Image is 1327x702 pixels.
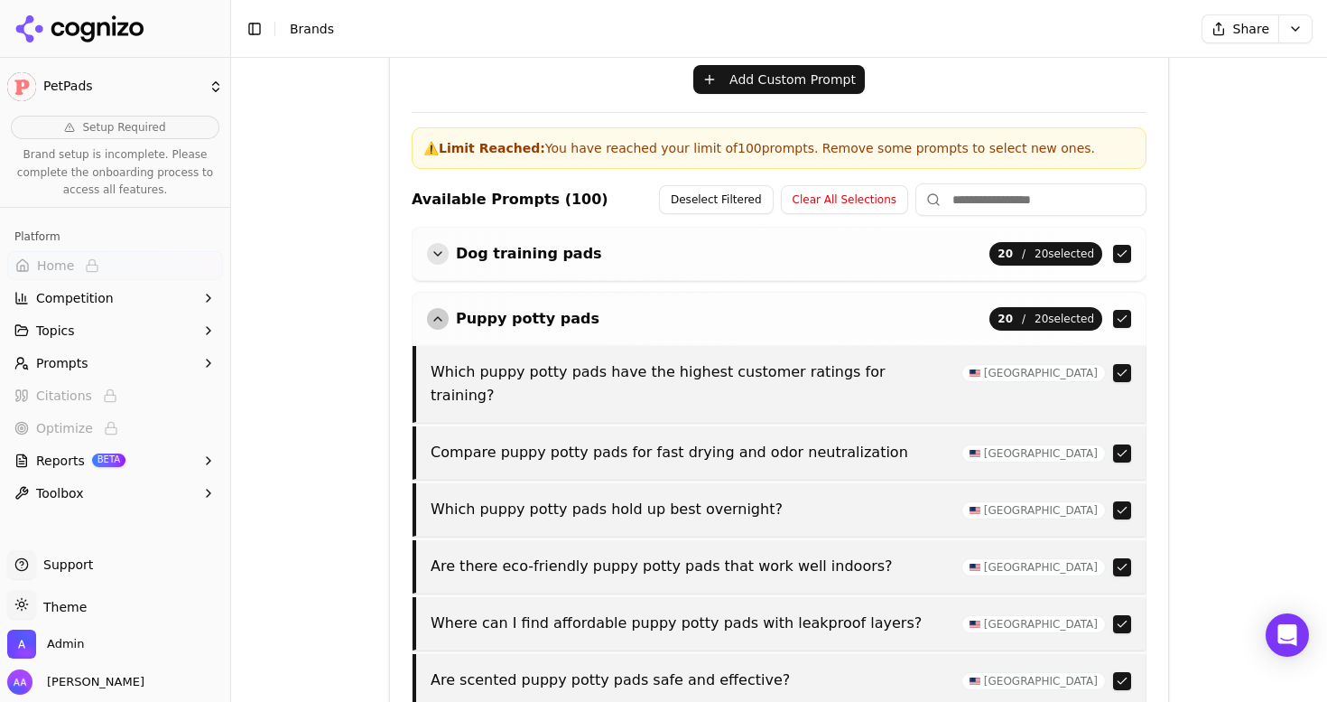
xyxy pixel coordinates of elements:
[1202,14,1278,43] button: Share
[423,139,1135,157] p: ⚠️ You have reached your limit of 100 prompts. Remove some prompts to select new ones.
[961,501,1106,519] span: [GEOGRAPHIC_DATA]
[40,674,144,690] span: [PERSON_NAME]
[989,307,1102,331] span: 20 selected
[431,360,951,407] p: Which puppy potty pads have the highest customer ratings for training?
[412,189,608,211] h4: Available Prompts ( 100 )
[431,612,951,635] p: Where can I find affordable puppy potty pads with leakproof layers?
[36,556,93,574] span: Support
[36,354,88,372] span: Prompts
[7,316,223,345] button: Topics
[7,222,223,251] div: Platform
[781,185,908,214] button: Clear All Selections
[1266,613,1309,657] div: Open Intercom Messenger
[431,441,951,464] p: Compare puppy potty pads for fast drying and odor neutralization
[431,498,951,521] p: Which puppy potty pads hold up best overnight?
[427,308,599,330] button: Puppy potty pads
[7,72,36,101] img: PetPads
[961,672,1106,690] span: [GEOGRAPHIC_DATA]
[47,636,84,652] span: Admin
[431,669,951,692] p: Are scented puppy potty pads safe and effective?
[970,621,980,628] img: US
[970,450,980,457] img: US
[7,630,36,659] img: Admin
[36,419,93,437] span: Optimize
[970,564,980,571] img: US
[961,558,1106,576] span: [GEOGRAPHIC_DATA]
[693,65,865,94] button: Add Custom Prompt
[37,257,74,275] span: Home
[7,284,223,313] button: Competition
[970,370,980,377] img: US
[970,678,980,685] img: US
[11,146,219,200] p: Brand setup is incomplete. Please complete the onboarding process to access all features.
[7,630,84,659] button: Open organization switcher
[36,289,114,307] span: Competition
[998,312,1013,326] span: 20
[7,446,223,475] button: ReportsBETA
[92,454,125,466] span: BETA
[439,141,545,155] strong: Limit Reached:
[427,243,602,265] button: Dog training pads
[431,555,951,578] p: Are there eco-friendly puppy potty pads that work well indoors?
[1022,312,1025,326] span: /
[970,507,980,514] img: US
[659,185,774,214] button: Deselect Filtered
[989,242,1102,266] span: 20 selected
[7,349,223,378] button: Prompts
[961,615,1106,633] span: [GEOGRAPHIC_DATA]
[36,600,87,614] span: Theme
[82,120,165,135] span: Setup Required
[290,22,334,36] span: Brands
[961,364,1106,382] span: [GEOGRAPHIC_DATA]
[43,79,201,95] span: PetPads
[290,20,1165,38] nav: breadcrumb
[1022,247,1025,261] span: /
[7,669,32,695] img: Alp Aysan
[36,387,92,405] span: Citations
[36,452,85,470] span: Reports
[36,322,75,340] span: Topics
[7,669,144,695] button: Open user button
[7,479,223,508] button: Toolbox
[961,445,1106,463] span: [GEOGRAPHIC_DATA]
[998,247,1013,261] span: 20
[36,484,84,502] span: Toolbox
